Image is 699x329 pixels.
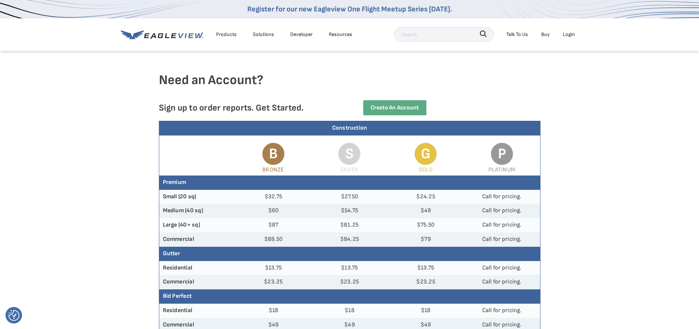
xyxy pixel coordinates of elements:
[415,143,437,165] span: G
[290,30,313,39] a: Developer
[387,275,464,289] td: $23.25
[312,261,388,275] td: $13.75
[159,304,236,318] th: Residential
[247,5,452,14] a: Register for our new Eagleview One Flight Meetup Series [DATE].
[363,100,426,115] a: Create an Account
[312,190,388,204] td: $27.50
[262,166,284,173] span: Bronze
[159,289,540,304] th: Bid Perfect
[159,232,236,247] th: Commercial
[464,204,540,218] td: Call for pricing.
[464,232,540,247] td: Call for pricing.
[159,247,540,261] th: Gutter
[235,261,312,275] td: $13.75
[387,261,464,275] td: $13.75
[394,27,494,42] input: Search
[541,30,550,39] a: Buy
[216,30,237,39] div: Products
[159,176,540,190] th: Premium
[341,166,358,173] span: Silver
[387,218,464,232] td: $75.50
[159,102,338,113] p: Sign up to order reports. Get Started.
[159,275,236,289] th: Commercial
[159,190,236,204] th: Small (20 sq)
[159,72,540,100] h4: Need an Account?
[8,310,19,321] button: Consent Preferences
[491,143,513,165] span: P
[464,304,540,318] td: Call for pricing.
[235,218,312,232] td: $87
[159,261,236,275] th: Residential
[235,204,312,218] td: $60
[253,30,274,39] div: Solutions
[563,30,575,39] div: Login
[312,232,388,247] td: $84.25
[419,166,433,173] span: Gold
[488,166,515,173] span: Platinum
[235,304,312,318] td: $18
[506,30,528,39] div: Talk To Us
[312,304,388,318] td: $18
[464,275,540,289] td: Call for pricing.
[338,143,360,165] span: S
[159,121,540,135] div: Construction
[312,218,388,232] td: $81.25
[235,275,312,289] td: $23.25
[329,30,352,39] div: Resources
[312,204,388,218] td: $54.75
[387,190,464,204] td: $24.25
[159,218,236,232] th: Large (40+ sq)
[387,304,464,318] td: $18
[464,261,540,275] td: Call for pricing.
[387,232,464,247] td: $79
[387,204,464,218] td: $49
[464,190,540,204] td: Call for pricing.
[235,232,312,247] td: $89.50
[235,190,312,204] td: $32.75
[159,204,236,218] th: Medium (40 sq)
[8,310,19,321] img: Revisit consent button
[464,218,540,232] td: Call for pricing.
[312,275,388,289] td: $23.25
[262,143,284,165] span: B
